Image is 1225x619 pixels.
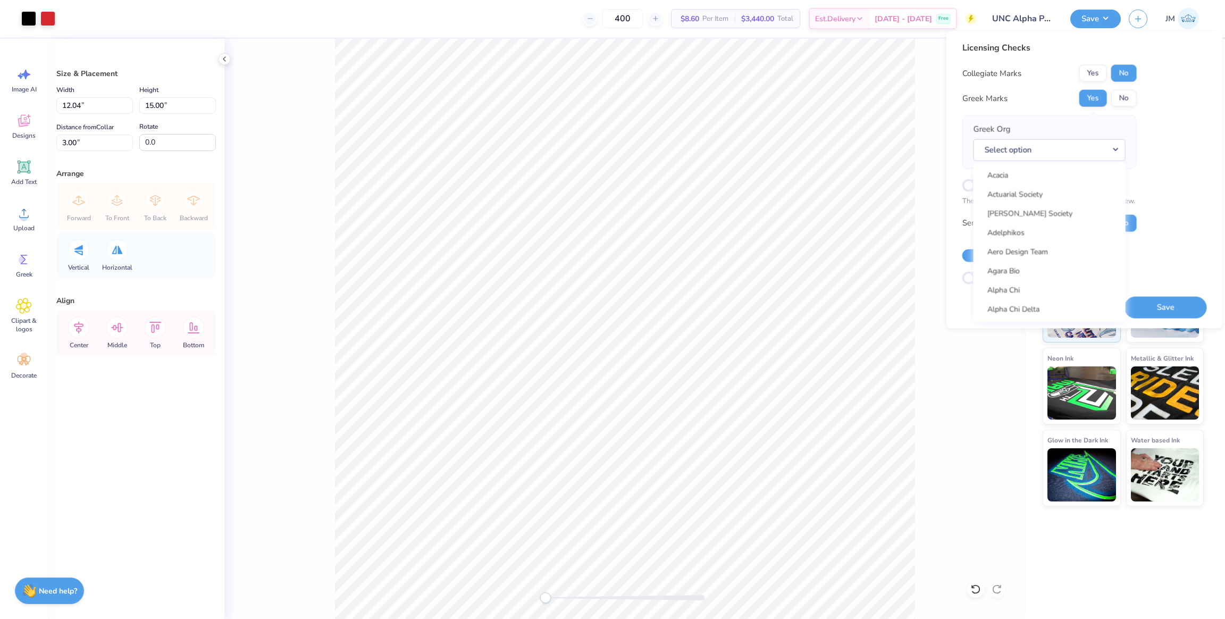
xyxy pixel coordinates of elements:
img: Neon Ink [1047,366,1116,420]
div: Align [56,295,216,306]
button: Save [1070,10,1121,28]
span: $8.60 [678,13,699,24]
span: Est. Delivery [815,13,855,24]
span: Designs [12,131,36,140]
strong: Need help? [39,586,77,596]
img: John Michael Binayas [1178,8,1199,29]
span: Upload [13,224,35,232]
span: Water based Ink [1131,434,1180,446]
input: – – [602,9,643,28]
span: Total [777,13,793,24]
a: Alpha Chi Omega [978,319,1121,337]
div: Arrange [56,168,216,179]
label: Height [139,83,158,96]
span: $3,440.00 [741,13,774,24]
button: Yes [1079,65,1107,82]
span: Clipart & logos [6,316,41,333]
div: Select option [974,162,1126,321]
button: No [1111,214,1137,231]
div: Licensing Checks [962,41,1137,54]
a: Acacia [978,166,1121,183]
span: Glow in the Dark Ink [1047,434,1108,446]
span: Metallic & Glitter Ink [1131,353,1194,364]
div: Greek Marks [962,92,1008,104]
a: JM [1161,8,1204,29]
span: Per Item [702,13,728,24]
span: Neon Ink [1047,353,1073,364]
button: Yes [1079,90,1107,107]
img: Metallic & Glitter Ink [1131,366,1199,420]
input: Untitled Design [984,8,1062,29]
span: Decorate [11,371,37,380]
span: Free [938,15,949,22]
img: Glow in the Dark Ink [1047,448,1116,501]
a: Agara Bio [978,262,1121,279]
label: Width [56,83,74,96]
span: Image AI [12,85,37,94]
a: Aero Design Team [978,242,1121,260]
span: Horizontal [102,263,132,272]
a: Alpha Chi [978,281,1121,298]
span: Top [150,341,161,349]
a: Actuarial Society [978,185,1121,203]
p: The changes are too minor to warrant an Affinity review. [962,196,1137,207]
label: Greek Org [974,123,1011,136]
span: Greek [16,270,32,279]
span: Bottom [183,341,204,349]
span: Middle [107,341,127,349]
button: Select option [974,139,1126,161]
div: Collegiate Marks [962,67,1021,79]
span: Vertical [68,263,89,272]
label: Distance from Collar [56,121,114,133]
span: [DATE] - [DATE] [875,13,932,24]
a: Adelphikos [978,223,1121,241]
span: Add Text [11,178,37,186]
label: Rotate [139,120,158,133]
span: JM [1165,13,1175,25]
a: [PERSON_NAME] Society [978,204,1121,222]
a: Alpha Chi Delta [978,300,1121,317]
button: Save [1125,296,1207,318]
span: Center [70,341,88,349]
div: Accessibility label [540,592,551,603]
img: Water based Ink [1131,448,1199,501]
button: No [1111,90,1137,107]
div: Send a Copy to Client [962,217,1039,229]
button: No [1111,65,1137,82]
div: Size & Placement [56,68,216,79]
